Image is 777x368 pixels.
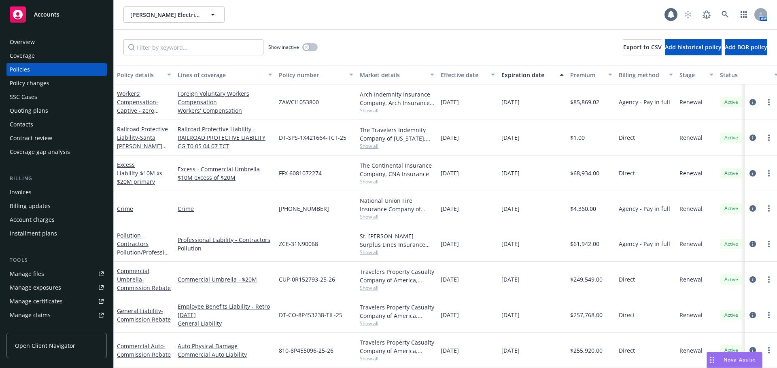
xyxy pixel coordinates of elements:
span: Direct [619,169,635,177]
span: $68,934.00 [570,169,599,177]
span: [DATE] [441,133,459,142]
div: Expiration date [501,71,555,79]
button: Add BOR policy [725,39,767,55]
span: DT-CO-8P453238-TIL-25 [279,311,342,319]
span: Active [723,311,739,319]
span: - Captive - zero commission [117,98,159,123]
a: Railroad Protective Liability [117,125,168,175]
span: Open Client Navigator [15,341,75,350]
a: Policy changes [6,77,107,90]
input: Filter by keyword... [123,39,263,55]
span: $255,920.00 [570,346,603,355]
span: - Santa [PERSON_NAME] Valley Transportation Authority [117,134,167,175]
span: [DATE] [501,133,520,142]
a: Coverage gap analysis [6,145,107,158]
span: Active [723,205,739,212]
div: Coverage gap analysis [10,145,70,158]
span: [DATE] [501,98,520,106]
span: Direct [619,346,635,355]
span: $4,360.00 [570,204,596,213]
span: - Commission Rebate [117,307,171,323]
span: Show all [360,143,434,149]
button: Market details [357,65,437,84]
a: Crime [178,204,272,213]
span: FFX 6081072274 [279,169,322,177]
button: Stage [676,65,717,84]
span: ZCE-31N90068 [279,240,318,248]
span: Renewal [679,346,703,355]
a: Commercial Umbrella - $20M [178,275,272,284]
button: Expiration date [498,65,567,84]
span: Show all [360,355,434,362]
span: Add BOR policy [725,43,767,51]
span: Show all [360,320,434,327]
span: [DATE] [441,346,459,355]
div: Manage claims [10,309,51,322]
span: Active [723,99,739,106]
div: Overview [10,36,35,48]
a: Commercial Auto Liability [178,350,272,359]
span: [DATE] [441,169,459,177]
span: CUP-0R152793-25-26 [279,275,335,284]
div: Tools [6,256,107,264]
div: Policy details [117,71,162,79]
span: Renewal [679,204,703,213]
span: 810-8P455096-25-26 [279,346,333,355]
a: Crime [117,205,133,212]
a: circleInformation [748,204,758,213]
a: Workers' Compensation [178,106,272,115]
span: [DATE] [441,204,459,213]
a: circleInformation [748,239,758,249]
span: Agency - Pay in full [619,240,670,248]
button: Add historical policy [665,39,722,55]
span: Direct [619,275,635,284]
a: more [764,345,774,355]
a: Commercial Auto [117,342,171,358]
span: Active [723,134,739,141]
a: Accounts [6,3,107,26]
span: Active [723,276,739,283]
a: circleInformation [748,168,758,178]
span: ZAWCI1053800 [279,98,319,106]
span: Show inactive [268,44,299,50]
a: General Liability [117,307,171,323]
span: $257,768.00 [570,311,603,319]
span: Show all [360,284,434,291]
div: The Continental Insurance Company, CNA Insurance [360,161,434,178]
a: more [764,133,774,143]
a: Manage certificates [6,295,107,308]
a: more [764,275,774,284]
span: Show all [360,178,434,185]
a: circleInformation [748,310,758,320]
a: Manage BORs [6,322,107,335]
span: [PERSON_NAME] Electric, LLC [130,11,200,19]
span: Renewal [679,275,703,284]
span: [DATE] [501,311,520,319]
div: Premium [570,71,603,79]
a: Manage files [6,267,107,280]
a: Excess - Commercial Umbrella $10M excess of $20M [178,165,272,182]
div: Drag to move [707,352,717,368]
span: [PHONE_NUMBER] [279,204,329,213]
a: Report a Bug [698,6,715,23]
span: $85,869.02 [570,98,599,106]
span: [DATE] [501,346,520,355]
div: Quoting plans [10,104,48,117]
a: circleInformation [748,97,758,107]
div: Status [720,71,769,79]
a: Invoices [6,186,107,199]
div: Contacts [10,118,33,131]
span: [DATE] [501,275,520,284]
a: Commercial Umbrella [117,267,171,292]
a: Foreign Voluntary Workers Compensation [178,89,272,106]
div: Lines of coverage [178,71,263,79]
button: Export to CSV [623,39,662,55]
div: Travelers Property Casualty Company of America, Travelers Insurance [360,303,434,320]
span: Add historical policy [665,43,722,51]
a: circleInformation [748,133,758,143]
span: DT-SPS-1X421664-TCT-25 [279,133,346,142]
div: Travelers Property Casualty Company of America, Travelers Insurance [360,338,434,355]
span: Renewal [679,240,703,248]
a: circleInformation [748,345,758,355]
span: Renewal [679,133,703,142]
